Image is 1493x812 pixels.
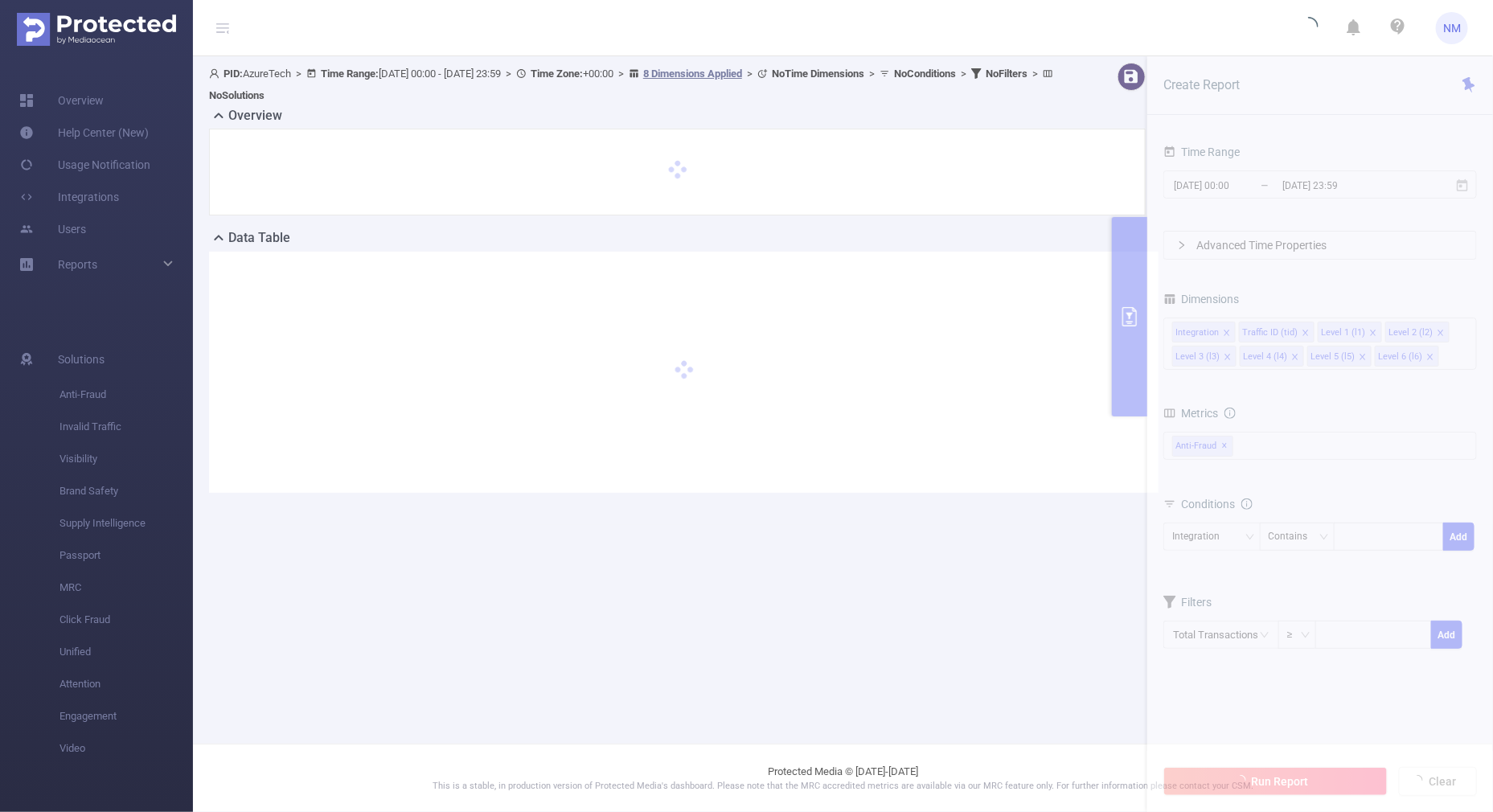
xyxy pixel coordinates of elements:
[58,343,105,375] span: Solutions
[59,475,193,507] span: Brand Safety
[228,106,282,125] h2: Overview
[321,68,379,80] b: Time Range:
[59,443,193,475] span: Visibility
[1443,12,1461,44] span: NM
[233,780,1453,794] p: This is a stable, in production version of Protected Media's dashboard. Please note that the MRC ...
[224,68,243,80] b: PID:
[864,68,880,80] span: >
[291,68,306,80] span: >
[1299,17,1319,39] i: icon: loading
[209,68,224,79] i: icon: user
[59,539,193,572] span: Passport
[19,213,86,245] a: Users
[59,572,193,604] span: MRC
[19,117,149,149] a: Help Center (New)
[772,68,864,80] b: No Time Dimensions
[986,68,1027,80] b: No Filters
[59,604,193,636] span: Click Fraud
[193,744,1493,812] footer: Protected Media © [DATE]-[DATE]
[59,668,193,700] span: Attention
[209,68,1057,101] span: AzureTech [DATE] 00:00 - [DATE] 23:59 +00:00
[19,149,150,181] a: Usage Notification
[501,68,516,80] span: >
[742,68,757,80] span: >
[59,700,193,732] span: Engagement
[531,68,583,80] b: Time Zone:
[58,258,97,271] span: Reports
[17,13,176,46] img: Protected Media
[894,68,956,80] b: No Conditions
[19,84,104,117] a: Overview
[209,89,265,101] b: No Solutions
[59,411,193,443] span: Invalid Traffic
[59,379,193,411] span: Anti-Fraud
[228,228,290,248] h2: Data Table
[643,68,742,80] u: 8 Dimensions Applied
[613,68,629,80] span: >
[19,181,119,213] a: Integrations
[59,507,193,539] span: Supply Intelligence
[956,68,971,80] span: >
[59,636,193,668] span: Unified
[58,248,97,281] a: Reports
[1027,68,1043,80] span: >
[59,732,193,765] span: Video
